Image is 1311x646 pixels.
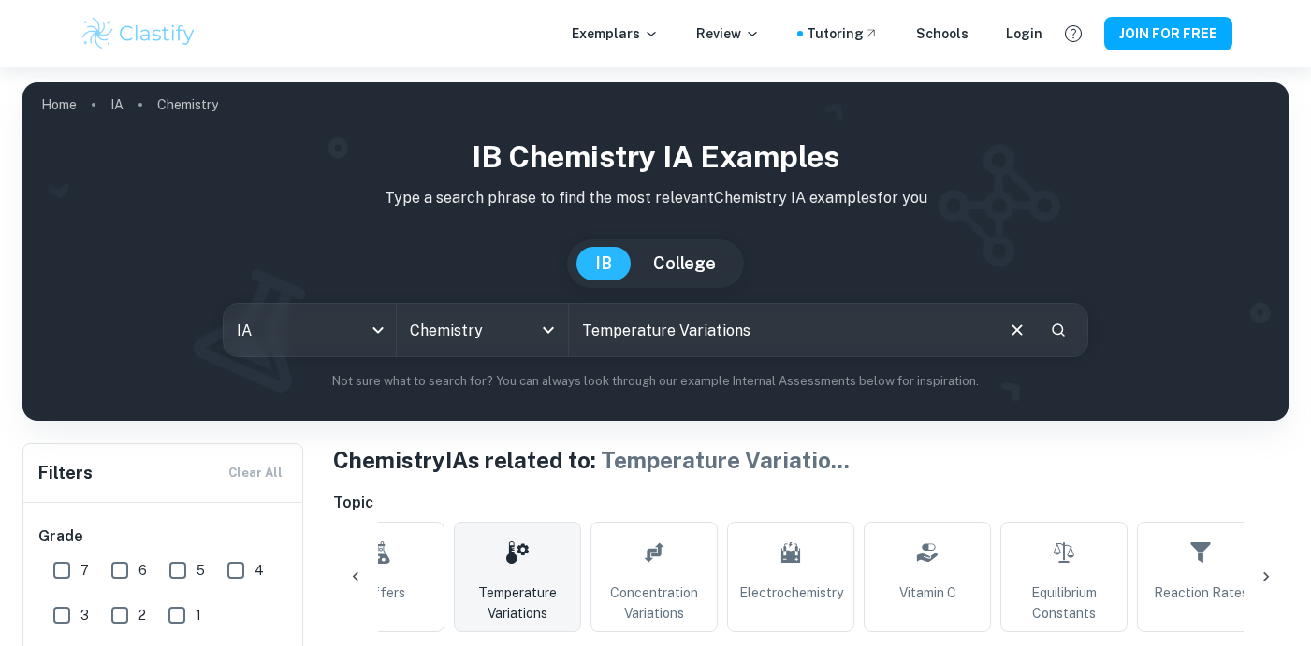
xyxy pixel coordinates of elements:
[999,312,1035,348] button: Clear
[739,582,843,603] span: Electrochemistry
[899,582,956,603] span: Vitamin C
[22,82,1289,421] img: profile cover
[224,304,396,356] div: IA
[535,317,561,343] button: Open
[37,372,1274,391] p: Not sure what to search for? You can always look through our example Internal Assessments below f...
[576,247,631,280] button: IB
[807,23,879,44] a: Tutoring
[1006,23,1042,44] a: Login
[357,582,405,603] span: Buffers
[37,135,1274,179] h1: IB Chemistry IA examples
[569,304,992,356] input: E.g. enthalpy of combustion, Winkler method, phosphate and temperature...
[38,460,93,486] h6: Filters
[599,582,709,624] span: Concentration Variations
[110,92,124,118] a: IA
[1057,18,1089,50] button: Help and Feedback
[80,15,198,52] img: Clastify logo
[80,605,89,625] span: 3
[157,94,218,115] p: Chemistry
[38,525,289,548] h6: Grade
[1154,582,1248,603] span: Reaction Rates
[333,492,1289,514] h6: Topic
[696,23,760,44] p: Review
[80,560,89,581] span: 7
[333,443,1289,477] h1: Chemistry IAs related to:
[41,92,77,118] a: Home
[916,23,969,44] a: Schools
[138,605,146,625] span: 2
[1104,17,1232,50] button: JOIN FOR FREE
[196,605,201,625] span: 1
[634,247,735,280] button: College
[572,23,659,44] p: Exemplars
[1009,582,1119,624] span: Equilibrium Constants
[601,447,850,473] span: Temperature Variatio ...
[197,560,205,581] span: 5
[1042,314,1074,346] button: Search
[255,560,264,581] span: 4
[462,582,573,624] span: Temperature Variations
[37,187,1274,209] p: Type a search phrase to find the most relevant Chemistry IA examples for you
[138,560,147,581] span: 6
